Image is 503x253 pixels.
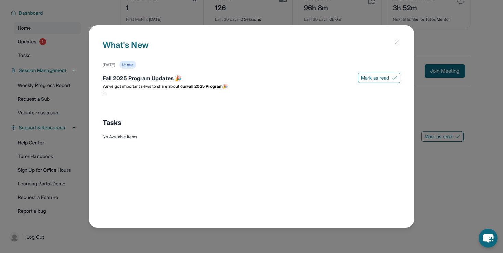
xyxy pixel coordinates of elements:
div: [DATE] [103,62,115,68]
button: chat-button [479,229,498,248]
span: Mark as read [361,74,389,81]
div: No Available Items [103,134,400,140]
button: Mark as read [358,73,400,83]
div: Fall 2025 Program Updates 🎉 [103,74,400,84]
img: Mark as read [392,75,397,81]
span: 🎉 [223,84,228,89]
span: We’ve got important news to share about our [103,84,186,89]
img: Close Icon [394,40,400,45]
div: Unread [119,61,136,69]
strong: Fall 2025 Program [186,84,223,89]
h1: What's New [103,39,400,61]
span: Tasks [103,118,121,127]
